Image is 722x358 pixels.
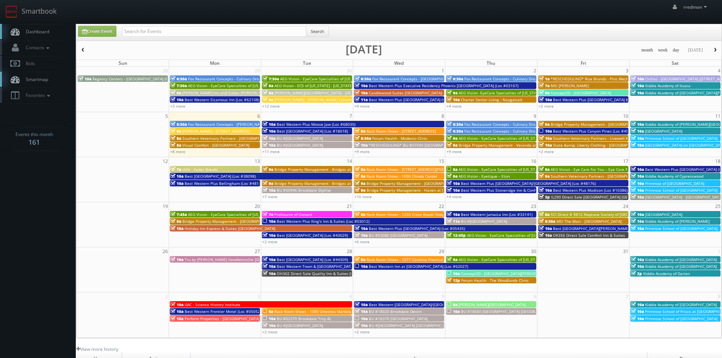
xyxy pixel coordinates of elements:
[355,233,368,238] span: 10a
[6,6,18,18] img: smartbook-logo.png
[355,212,365,217] span: 8a
[280,76,417,81] span: AEG Vision - EyeCare Specialties of [US_STATE] – [PERSON_NAME] Eye Clinic
[631,76,644,81] span: 10a
[254,157,261,165] span: 13
[171,83,187,88] span: 7:30a
[171,76,187,81] span: 6:30a
[185,226,275,231] span: Holiday Inn Express & Suites [GEOGRAPHIC_DATA]
[553,136,704,141] span: Southern Veterinary Partners - Livewell Animal Urgent Care of [GEOGRAPHIC_DATA]
[622,157,629,165] span: 17
[274,309,360,314] span: Rack Room Shoes - 1080 Oneonta Marketplace
[263,323,276,328] span: 10a
[539,97,552,102] span: 10a
[645,136,717,141] span: Primrose School of [GEOGRAPHIC_DATA]
[539,136,552,141] span: 10a
[551,174,645,179] span: Southern Veterinary Partners - [GEOGRAPHIC_DATA]
[346,157,353,165] span: 14
[182,90,271,95] span: [PERSON_NAME] Inn and Suites [PERSON_NAME]
[182,128,250,134] span: [PERSON_NAME] - [STREET_ADDRESS]
[185,181,265,186] span: Best Western Plus Bellingham (Loc #48188)
[355,142,368,148] span: 10a
[78,26,116,37] a: Create Event
[459,136,594,141] span: AEG Vision - EyeCare Specialties of [US_STATE] – [PERSON_NAME] Eye Care
[366,128,436,134] span: Rack Room Shoes - [STREET_ADDRESS]
[539,226,552,231] span: 10a
[447,309,460,314] span: 10a
[162,67,169,75] span: 28
[354,149,370,154] a: +9 more
[533,67,537,75] span: 2
[655,45,670,55] button: week
[447,257,457,262] span: 9a
[461,212,532,217] span: Best Western Jamaica Inn (Loc #33141)
[551,83,589,88] span: MSI [PERSON_NAME]
[119,60,127,66] span: Sun
[447,122,463,127] span: 6:30a
[354,103,370,109] a: +4 more
[170,103,185,109] a: +3 more
[461,309,558,314] span: BU #18660 [GEOGRAPHIC_DATA] [GEOGRAPHIC_DATA]
[551,167,672,172] span: AEG Vision - Eye Care For You – Eye Care For You ([PERSON_NAME])
[171,212,187,217] span: 7:45a
[539,83,550,88] span: 7a
[257,112,261,120] span: 6
[76,346,118,352] a: View more history
[171,174,183,179] span: 10a
[355,188,365,193] span: 9a
[631,90,644,95] span: 10a
[645,264,717,269] span: Kiddie Academy of [GEOGRAPHIC_DATA]
[263,181,273,186] span: 9a
[185,97,259,102] span: Best Western Sicamous Inn (Loc #62108)
[263,309,273,314] span: 8a
[717,67,721,75] span: 4
[277,188,331,193] span: BU #00946 Brookdale Skyline
[369,226,465,231] span: Best Western Plus [GEOGRAPHIC_DATA] (Loc #05435)
[122,26,306,37] input: Search for Events
[645,83,691,88] span: Kiddie Academy of Itsaca
[369,142,462,148] span: *RESCHEDULING* BU #07590 [GEOGRAPHIC_DATA]
[467,233,610,238] span: AEG Vision - EyeCare Specialties of [US_STATE] – [PERSON_NAME] & Associates
[355,174,365,179] span: 8a
[254,202,261,210] span: 20
[556,219,622,224] span: MSI The Mart - [GEOGRAPHIC_DATA]
[171,90,181,95] span: 8a
[372,136,428,141] span: Forum Health - Modesto Clinic
[539,174,550,179] span: 9a
[277,264,379,269] span: Best Western Town & [GEOGRAPHIC_DATA] (Loc #05423)
[277,316,331,321] span: BU #02370 Brookdale Troy AL
[539,167,550,172] span: 8a
[263,212,273,217] span: 7a
[553,233,625,238] span: OK356 Direct Sale Comfort Inn & Suites
[355,90,368,95] span: 10a
[274,90,382,95] span: [PERSON_NAME][GEOGRAPHIC_DATA] - [GEOGRAPHIC_DATA]
[461,97,522,102] span: Charter Senior Living - Naugatuck
[683,4,709,10] span: rredmon
[714,157,721,165] span: 18
[461,188,586,193] span: Best Western Plus Stoneridge Inn & Conference Centre (Loc #66085)
[464,122,584,127] span: Fox Restaurant Concepts - Culinary Dropout - [GEOGRAPHIC_DATA]
[539,128,552,134] span: 10a
[551,212,657,217] span: SCI Direct # 9812 Neptune Society of [GEOGRAPHIC_DATA]
[645,316,717,321] span: Primrose School of [GEOGRAPHIC_DATA]
[464,76,584,81] span: Fox Restaurant Concepts - Culinary Dropout - [GEOGRAPHIC_DATA]
[631,316,644,321] span: 10a
[631,167,644,172] span: 10a
[366,167,466,172] span: Rack Room Shoes - [STREET_ADDRESS][PERSON_NAME]
[447,302,457,307] span: 9a
[645,212,682,217] span: [GEOGRAPHIC_DATA]
[447,212,460,217] span: 10a
[631,257,644,262] span: 10a
[581,60,586,66] span: Fri
[631,136,644,141] span: 10a
[349,112,353,120] span: 7
[263,83,273,88] span: 8a
[355,309,368,314] span: 10a
[263,188,276,193] span: 10a
[643,271,690,276] span: Kiddie Academy of Darien
[185,174,256,179] span: Best [GEOGRAPHIC_DATA] (Loc #38098)
[459,167,618,172] span: AEG Vision - EyeCare Specialties of [US_STATE] – Elite Vision Care ([GEOGRAPHIC_DATA])
[274,212,312,217] span: ProSource of Oxnard
[171,136,181,141] span: 8a
[263,90,273,95] span: 8a
[631,302,644,307] span: 10a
